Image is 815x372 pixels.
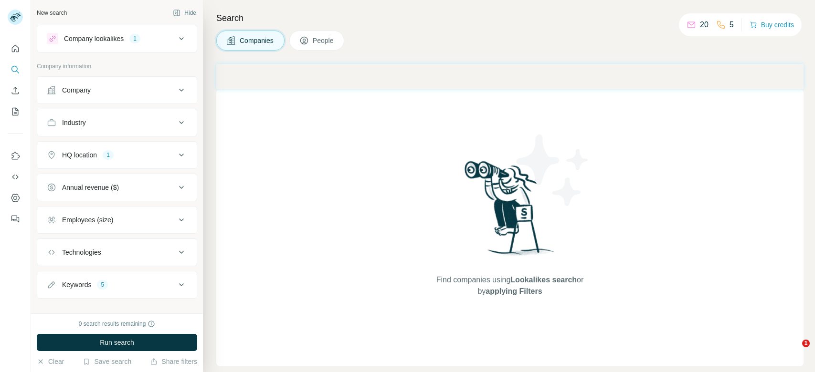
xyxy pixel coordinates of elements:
p: 5 [730,19,734,31]
div: 0 search results remaining [79,320,156,328]
p: Company information [37,62,197,71]
img: Surfe Illustration - Woman searching with binoculars [460,158,560,265]
button: Use Surfe on LinkedIn [8,147,23,165]
div: Company [62,85,91,95]
button: Keywords5 [37,273,197,296]
div: HQ location [62,150,97,160]
button: Technologies [37,241,197,264]
span: Companies [240,36,275,45]
div: 5 [97,280,108,289]
button: Clear [37,357,64,366]
button: Dashboard [8,189,23,207]
span: People [313,36,335,45]
div: Keywords [62,280,91,289]
div: Technologies [62,248,101,257]
div: Annual revenue ($) [62,183,119,192]
button: Save search [83,357,131,366]
button: Company [37,79,197,102]
div: Company lookalikes [64,34,124,43]
button: Run search [37,334,197,351]
span: Run search [100,338,134,347]
button: Use Surfe API [8,168,23,186]
button: Employees (size) [37,208,197,231]
div: 1 [129,34,140,43]
div: 1 [103,151,114,159]
button: Industry [37,111,197,134]
div: Employees (size) [62,215,113,225]
button: My lists [8,103,23,120]
button: Annual revenue ($) [37,176,197,199]
div: Industry [62,118,86,127]
span: 1 [802,340,810,347]
button: Buy credits [750,18,794,31]
p: 20 [700,19,709,31]
button: Hide [166,6,203,20]
button: Enrich CSV [8,82,23,99]
button: Quick start [8,40,23,57]
button: Company lookalikes1 [37,27,197,50]
span: Lookalikes search [510,276,577,284]
button: HQ location1 [37,144,197,166]
span: Find companies using or by [434,274,586,297]
h4: Search [216,11,804,25]
iframe: Banner [216,64,804,89]
button: Feedback [8,210,23,227]
span: applying Filters [486,287,542,295]
iframe: Intercom live chat [783,340,805,362]
button: Search [8,61,23,78]
div: New search [37,9,67,17]
button: Share filters [150,357,197,366]
img: Surfe Illustration - Stars [510,127,596,213]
